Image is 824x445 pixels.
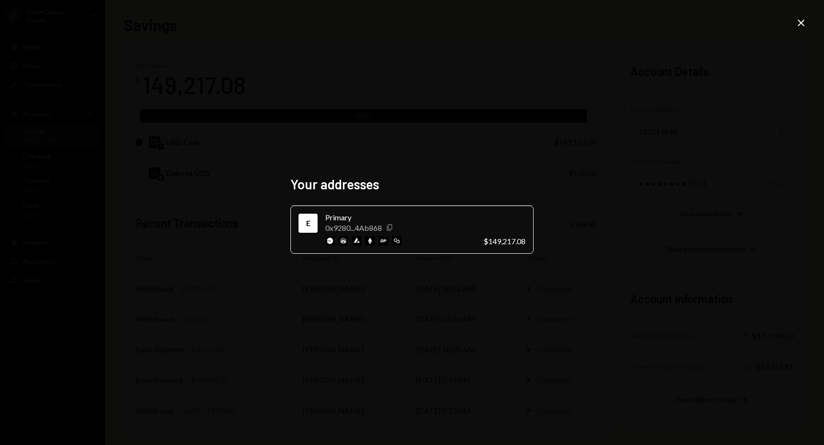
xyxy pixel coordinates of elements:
div: 0x9280...4Ab868 [325,223,382,232]
img: base-mainnet [325,236,335,246]
div: Primary [325,212,476,223]
img: arbitrum-mainnet [339,236,348,246]
div: $149,217.08 [484,237,525,246]
img: avalanche-mainnet [352,236,361,246]
img: ethereum-mainnet [365,236,375,246]
img: optimism-mainnet [379,236,388,246]
img: polygon-mainnet [392,236,402,246]
div: Ethereum [300,216,316,231]
h2: Your addresses [290,175,534,194]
